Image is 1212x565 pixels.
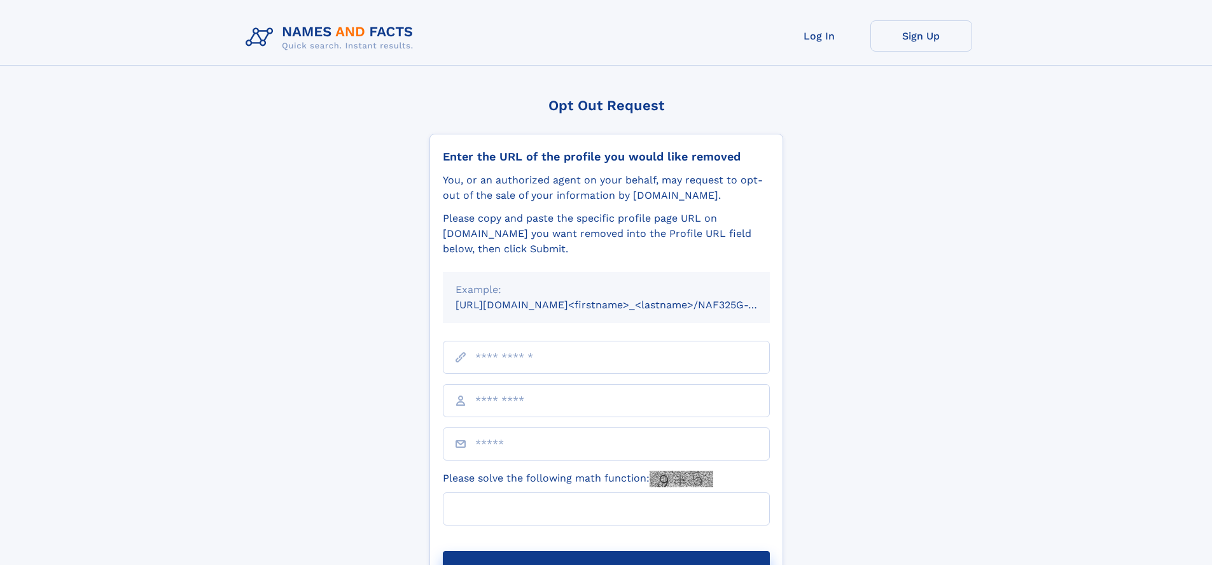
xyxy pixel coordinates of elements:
[456,282,757,297] div: Example:
[769,20,870,52] a: Log In
[456,299,794,311] small: [URL][DOMAIN_NAME]<firstname>_<lastname>/NAF325G-xxxxxxxx
[240,20,424,55] img: Logo Names and Facts
[443,173,770,203] div: You, or an authorized agent on your behalf, may request to opt-out of the sale of your informatio...
[443,150,770,164] div: Enter the URL of the profile you would like removed
[443,471,713,487] label: Please solve the following math function:
[870,20,972,52] a: Sign Up
[429,97,783,113] div: Opt Out Request
[443,211,770,257] div: Please copy and paste the specific profile page URL on [DOMAIN_NAME] you want removed into the Pr...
